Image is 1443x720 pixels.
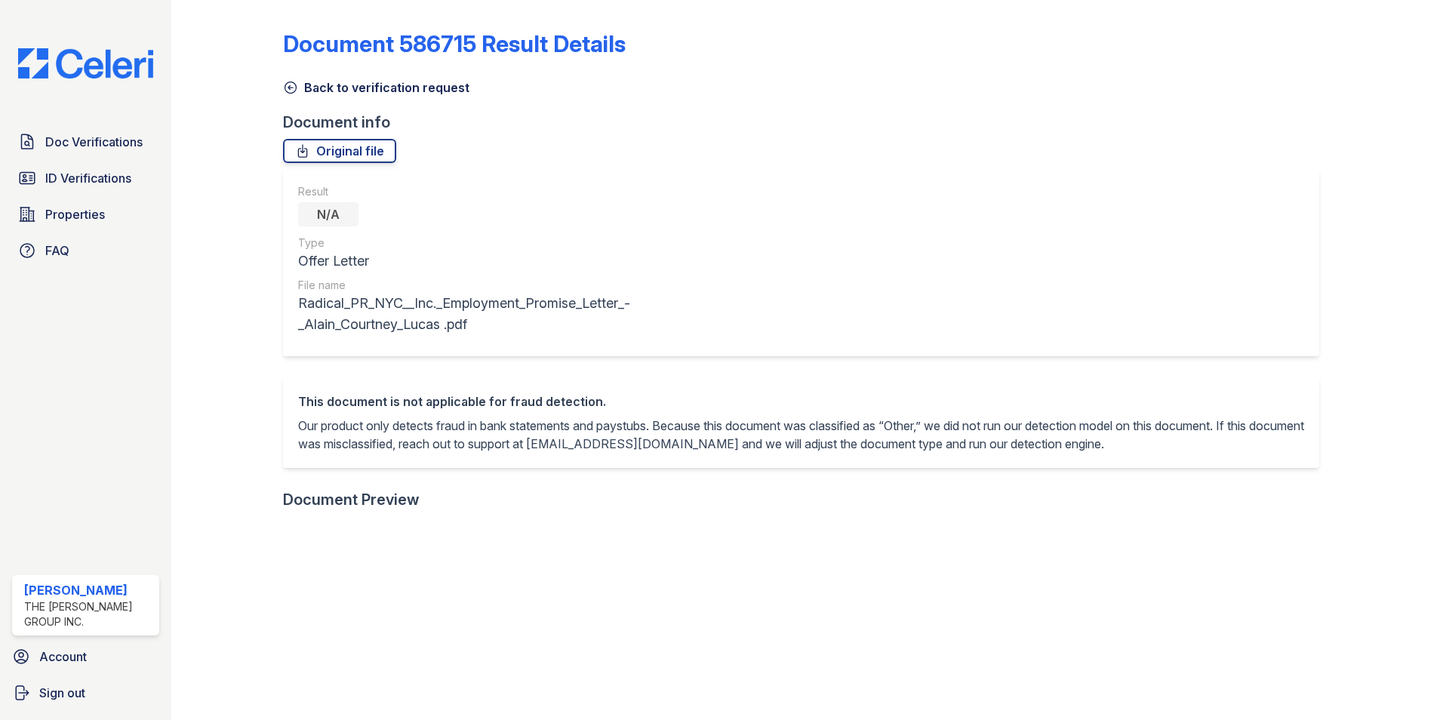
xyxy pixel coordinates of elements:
[6,678,165,708] a: Sign out
[24,581,153,599] div: [PERSON_NAME]
[283,489,420,510] div: Document Preview
[12,127,159,157] a: Doc Verifications
[298,278,685,293] div: File name
[298,251,685,272] div: Offer Letter
[283,30,626,57] a: Document 586715 Result Details
[45,169,131,187] span: ID Verifications
[298,235,685,251] div: Type
[45,133,143,151] span: Doc Verifications
[298,417,1304,453] p: Our product only detects fraud in bank statements and paystubs. Because this document was classif...
[12,235,159,266] a: FAQ
[6,642,165,672] a: Account
[6,48,165,78] img: CE_Logo_Blue-a8612792a0a2168367f1c8372b55b34899dd931a85d93a1a3d3e32e68fde9ad4.png
[45,205,105,223] span: Properties
[283,78,469,97] a: Back to verification request
[45,242,69,260] span: FAQ
[298,184,685,199] div: Result
[24,599,153,629] div: The [PERSON_NAME] Group Inc.
[39,648,87,666] span: Account
[298,293,685,335] div: Radical_PR_NYC__Inc._Employment_Promise_Letter_-_Alain_Courtney_Lucas .pdf
[298,392,1304,411] div: This document is not applicable for fraud detection.
[12,199,159,229] a: Properties
[39,684,85,702] span: Sign out
[283,112,1331,133] div: Document info
[12,163,159,193] a: ID Verifications
[298,202,358,226] div: N/A
[283,139,396,163] a: Original file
